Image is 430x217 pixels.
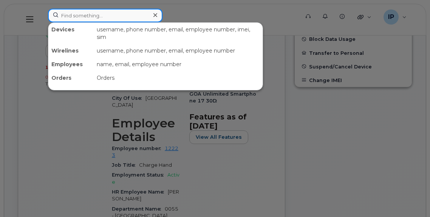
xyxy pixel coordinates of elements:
[48,71,94,85] div: Orders
[94,57,263,71] div: name, email, employee number
[94,44,263,57] div: username, phone number, email, employee number
[94,23,263,44] div: username, phone number, email, employee number, imei, sim
[48,44,94,57] div: Wirelines
[48,9,162,22] input: Find something...
[94,71,263,85] div: Orders
[48,57,94,71] div: Employees
[48,23,94,44] div: Devices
